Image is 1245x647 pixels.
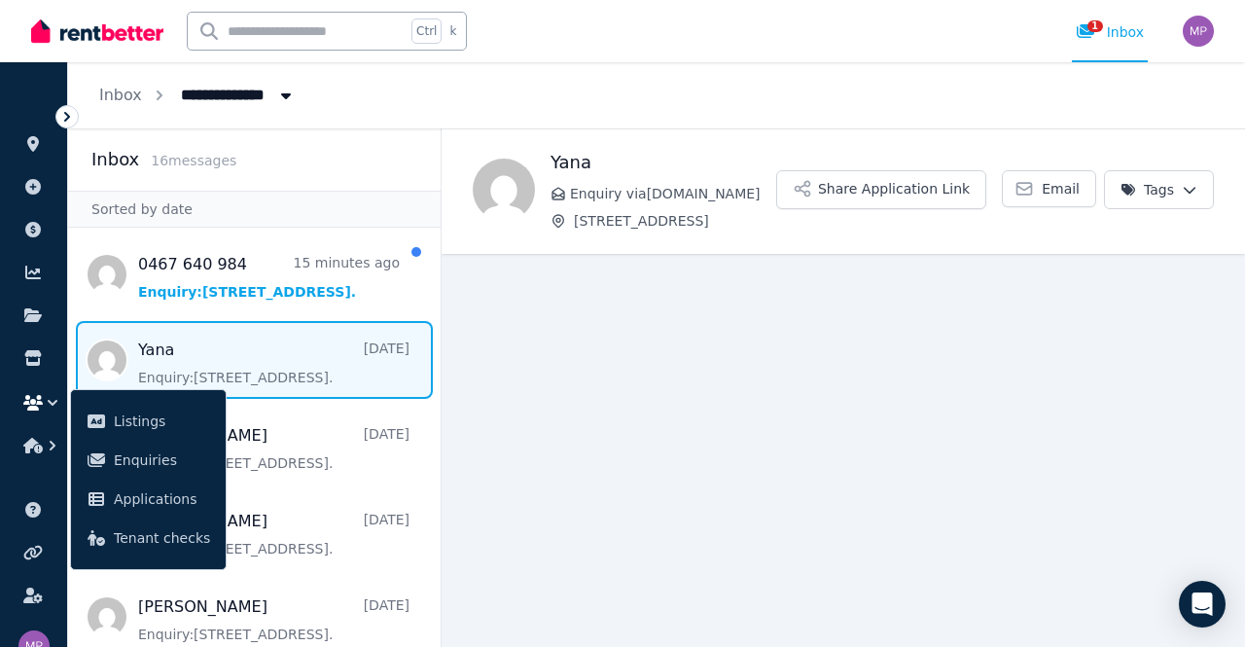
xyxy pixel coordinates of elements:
span: Ctrl [411,18,442,44]
span: Email [1042,179,1080,198]
a: Email [1002,170,1096,207]
a: [PERSON_NAME][DATE]Enquiry:[STREET_ADDRESS]. [138,510,409,558]
span: 1 [1087,20,1103,32]
img: Michelle Peric [1183,16,1214,47]
span: Enquiry via [DOMAIN_NAME] [570,184,776,203]
div: Open Intercom Messenger [1179,581,1226,628]
div: Sorted by date [68,191,441,228]
a: 0467 640 98415 minutes agoEnquiry:[STREET_ADDRESS]. [138,253,400,302]
img: RentBetter [31,17,163,46]
span: 16 message s [151,153,236,168]
span: Enquiries [114,449,210,472]
h2: Inbox [91,146,139,173]
span: Applications [114,487,210,511]
a: Applications [79,480,218,519]
span: Tenant checks [114,526,210,550]
a: Yana[DATE]Enquiry:[STREET_ADDRESS]. [138,339,409,387]
a: [PERSON_NAME][DATE]Enquiry:[STREET_ADDRESS]. [138,424,409,473]
span: k [449,23,456,39]
button: Tags [1104,170,1214,209]
h1: Yana [551,149,776,176]
a: [PERSON_NAME][DATE]Enquiry:[STREET_ADDRESS]. [138,595,409,644]
span: [STREET_ADDRESS] [574,211,776,231]
a: Tenant checks [79,519,218,557]
nav: Breadcrumb [68,62,327,128]
a: Enquiries [79,441,218,480]
img: Yana [473,159,535,221]
div: Inbox [1076,22,1144,42]
a: Listings [79,402,218,441]
a: Inbox [99,86,142,104]
span: Listings [114,410,210,433]
span: Tags [1120,180,1174,199]
button: Share Application Link [776,170,986,209]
